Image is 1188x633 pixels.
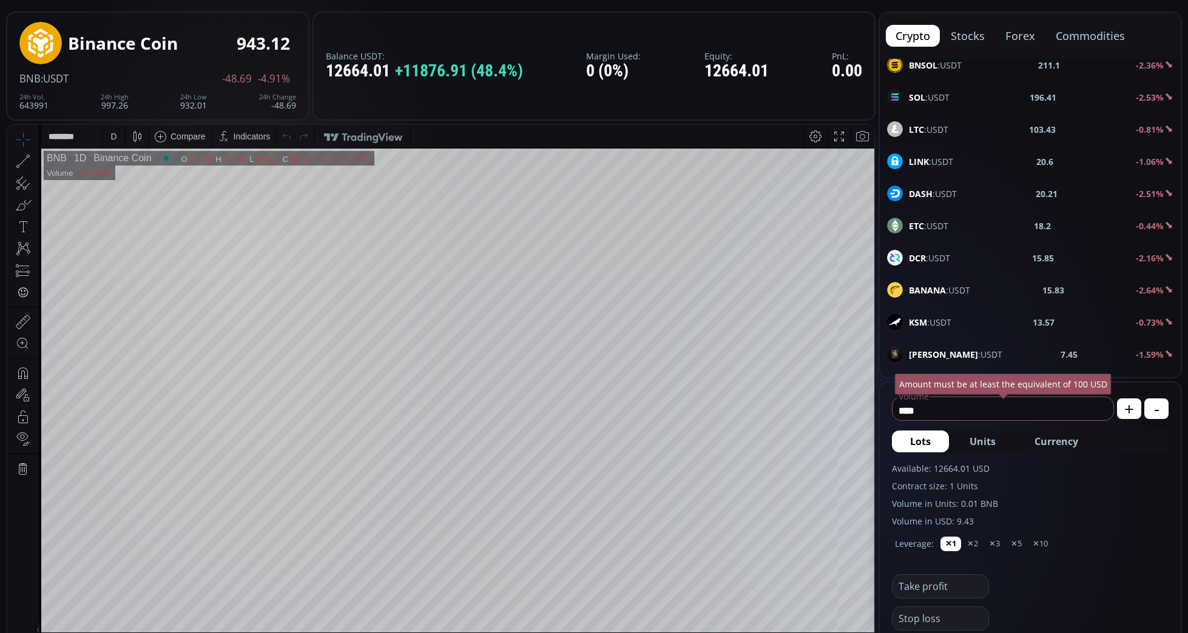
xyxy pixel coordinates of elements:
[941,25,994,47] button: stocks
[1042,284,1064,296] b: 15.83
[824,532,835,541] div: log
[1032,252,1054,264] b: 15.85
[970,434,996,449] span: Units
[163,7,198,16] div: Compare
[909,59,962,72] span: :USDT
[395,62,523,81] span: +11876.91 (48.4%)
[909,188,933,199] b: DASH
[101,93,129,110] div: 997.26
[99,532,110,541] div: 1m
[892,480,1169,492] label: Contract size: 1 Units
[1136,156,1164,167] b: -1.06%
[909,348,1002,361] span: :USDT
[909,91,950,104] span: :USDT
[1136,188,1164,199] b: -2.51%
[909,59,937,71] b: BNSOL
[1030,91,1056,104] b: 196.41
[243,30,248,39] div: L
[1136,124,1164,135] b: -0.81%
[892,515,1169,527] label: Volume in USD: 9.43
[222,73,252,84] span: -48.69
[909,123,948,136] span: :USDT
[1144,398,1169,419] button: -
[19,93,49,101] div: 24h Vol.
[120,532,129,541] div: 5d
[909,252,926,264] b: DCR
[910,434,931,449] span: Lots
[259,93,296,101] div: 24h Change
[282,30,306,39] div: 943.11
[79,532,90,541] div: 3m
[909,284,946,296] b: BANANA
[1061,348,1078,361] b: 7.45
[1136,59,1164,71] b: -2.36%
[840,525,865,548] div: Toggle Auto Scale
[1034,434,1078,449] span: Currency
[44,532,53,541] div: 5y
[1038,59,1060,72] b: 211.1
[163,525,182,548] div: Go to
[39,44,66,53] div: Volume
[1036,187,1058,200] b: 20.21
[1029,123,1056,136] b: 103.43
[704,62,769,81] div: 12664.01
[803,525,820,548] div: Toggle Percentage
[180,93,207,110] div: 932.01
[103,7,109,16] div: D
[909,124,924,135] b: LTC
[1136,252,1164,264] b: -2.16%
[909,92,925,103] b: SOL
[237,34,290,53] div: 943.12
[61,532,70,541] div: 1y
[909,316,951,329] span: :USDT
[951,430,1014,452] button: Units
[101,93,129,101] div: 24h High
[41,72,69,85] span: :USDT
[909,316,927,328] b: KSM
[909,219,948,232] span: :USDT
[1136,92,1164,103] b: -2.53%
[70,44,104,53] div: 280.429K
[729,532,787,541] span: 15:20:47 (UTC)
[1016,430,1096,452] button: Currency
[326,62,523,81] div: 12664.01
[962,537,983,551] button: ✕2
[19,72,41,85] span: BNB
[892,462,1169,475] label: Available: 12664.01 USD
[940,537,961,551] button: ✕1
[1136,349,1164,360] b: -1.59%
[208,30,214,39] div: H
[59,28,79,39] div: 1D
[586,62,641,81] div: 0 (0%)
[820,525,840,548] div: Toggle Log Scale
[79,28,144,39] div: Binance Coin
[909,349,978,360] b: [PERSON_NAME]
[886,25,940,47] button: crypto
[892,430,949,452] button: Lots
[180,93,207,101] div: 24h Low
[1033,316,1055,329] b: 13.57
[996,25,1045,47] button: forex
[275,30,282,39] div: C
[39,28,59,39] div: BNB
[181,30,205,39] div: 945.90
[909,252,950,264] span: :USDT
[1136,284,1164,296] b: -2.64%
[1046,25,1135,47] button: commodities
[1034,219,1051,232] b: 18.2
[895,373,1112,395] div: Amount must be at least the equivalent of 100 USD
[909,187,957,200] span: :USDT
[832,62,862,81] div: 0.00
[248,30,272,39] div: 932.01
[832,52,862,61] label: PnL:
[909,155,953,168] span: :USDT
[1117,398,1141,419] button: +
[174,30,181,39] div: O
[1136,220,1164,232] b: -0.44%
[154,28,164,39] div: Market open
[68,34,178,53] div: Binance Coin
[137,532,147,541] div: 1d
[892,497,1169,510] label: Volume in Units: 0.01 BNB
[586,52,641,61] label: Margin Used:
[215,30,239,39] div: 959.00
